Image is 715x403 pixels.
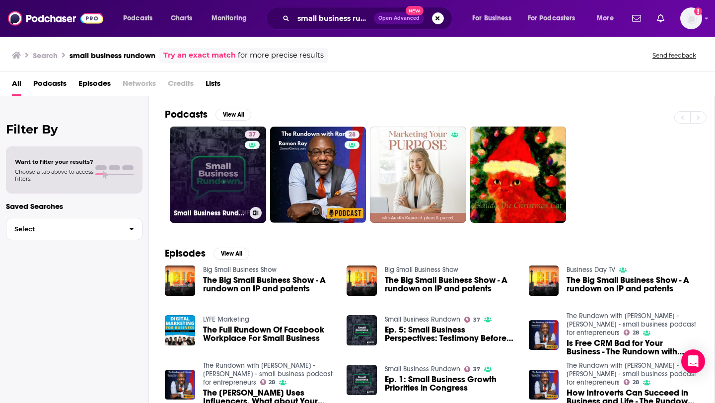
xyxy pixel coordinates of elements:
[473,318,480,322] span: 37
[165,247,249,260] a: EpisodesView All
[349,130,356,140] span: 28
[529,320,559,350] img: Is Free CRM Bad for Your Business - The Rundown with Ramon
[203,361,333,387] a: The Rundown with Ramon - Ramon Ray - small business podcast for entrepreneurs
[385,375,517,392] a: Ep. 1: Small Business Growth Priorities in Congress
[33,75,67,96] a: Podcasts
[15,158,93,165] span: Want to filter your results?
[406,6,424,15] span: New
[249,130,256,140] span: 37
[624,379,639,385] a: 28
[680,7,702,29] img: User Profile
[633,380,639,385] span: 28
[473,367,480,372] span: 37
[633,331,639,335] span: 28
[6,122,143,136] h2: Filter By
[624,330,639,336] a: 28
[165,247,206,260] h2: Episodes
[270,127,366,223] a: 28
[70,51,155,60] h3: small business rundown
[203,315,249,324] a: LYFE Marketing
[567,339,699,356] a: Is Free CRM Bad for Your Business - The Rundown with Ramon
[385,315,460,324] a: Small Business Rundown
[521,10,590,26] button: open menu
[529,266,559,296] a: The Big Small Business Show - A rundown on IP and patents
[567,339,699,356] span: Is Free CRM Bad for Your Business - The Rundown with [PERSON_NAME]
[238,50,324,61] span: for more precise results
[649,51,699,60] button: Send feedback
[597,11,614,25] span: More
[165,108,251,121] a: PodcastsView All
[215,109,251,121] button: View All
[567,312,696,337] a: The Rundown with Ramon - Ramon Ray - small business podcast for entrepreneurs
[165,266,195,296] img: The Big Small Business Show - A rundown on IP and patents
[163,50,236,61] a: Try an exact match
[168,75,194,96] span: Credits
[567,361,696,387] a: The Rundown with Ramon - Ramon Ray - small business podcast for entrepreneurs
[164,10,198,26] a: Charts
[165,370,195,400] a: The Pope Uses Influencers, What about Your Business? The Rundown with Ramon
[347,266,377,296] img: The Big Small Business Show - A rundown on IP and patents
[385,326,517,342] a: Ep. 5: Small Business Perspectives: Testimony Before Congress
[165,315,195,345] img: The Full Rundown Of Facebook Workplace For Small Business
[464,366,480,372] a: 37
[203,266,277,274] a: Big Small Business Show
[205,10,260,26] button: open menu
[245,131,260,138] a: 37
[628,10,645,27] a: Show notifications dropdown
[269,380,275,385] span: 28
[123,75,156,96] span: Networks
[385,266,458,274] a: Big Small Business Show
[385,365,460,373] a: Small Business Rundown
[385,276,517,293] a: The Big Small Business Show - A rundown on IP and patents
[214,248,249,260] button: View All
[529,370,559,400] img: How Introverts Can Succeed in Business and Life - The Rundown with Ramon
[206,75,220,96] a: Lists
[123,11,152,25] span: Podcasts
[203,326,335,342] a: The Full Rundown Of Facebook Workplace For Small Business
[165,108,208,121] h2: Podcasts
[12,75,21,96] a: All
[567,276,699,293] a: The Big Small Business Show - A rundown on IP and patents
[171,11,192,25] span: Charts
[653,10,668,27] a: Show notifications dropdown
[203,276,335,293] a: The Big Small Business Show - A rundown on IP and patents
[680,7,702,29] span: Logged in as notablypr2
[6,218,143,240] button: Select
[174,209,246,217] h3: Small Business Rundown
[590,10,626,26] button: open menu
[15,168,93,182] span: Choose a tab above to access filters.
[212,11,247,25] span: Monitoring
[681,349,705,373] div: Open Intercom Messenger
[33,51,58,60] h3: Search
[345,131,359,138] a: 28
[8,9,103,28] a: Podchaser - Follow, Share and Rate Podcasts
[347,315,377,345] img: Ep. 5: Small Business Perspectives: Testimony Before Congress
[260,379,276,385] a: 28
[347,365,377,395] img: Ep. 1: Small Business Growth Priorities in Congress
[293,10,374,26] input: Search podcasts, credits, & more...
[116,10,165,26] button: open menu
[78,75,111,96] a: Episodes
[374,12,424,24] button: Open AdvancedNew
[528,11,575,25] span: For Podcasters
[680,7,702,29] button: Show profile menu
[170,127,266,223] a: 37Small Business Rundown
[6,226,121,232] span: Select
